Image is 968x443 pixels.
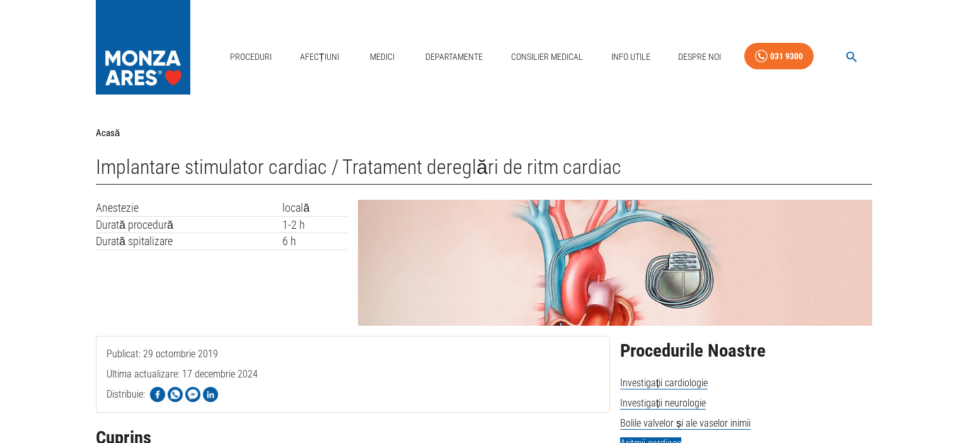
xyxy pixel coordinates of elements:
[225,44,277,70] a: Proceduri
[506,44,588,70] a: Consilier Medical
[282,216,348,233] td: 1-2 h
[96,156,872,185] h1: Implantare stimulator cardiac / Tratament dereglări de ritm cardiac
[96,126,872,141] nav: breadcrumb
[282,233,348,250] td: 6 h
[168,387,183,402] img: Share on WhatsApp
[185,387,200,402] img: Share on Facebook Messenger
[358,200,872,326] img: Implantare stimulator cardiac - pacemaker | MONZA ARES
[96,216,282,233] td: Durată procedură
[107,348,218,410] span: Publicat: 29 octombrie 2019
[295,44,344,70] a: Afecțiuni
[673,44,726,70] a: Despre Noi
[744,43,814,70] a: 031 9300
[606,44,655,70] a: Info Utile
[203,387,218,402] img: Share on LinkedIn
[96,233,282,250] td: Durată spitalizare
[362,44,402,70] a: Medici
[620,397,706,410] span: Investigații neurologie
[620,417,751,430] span: Bolile valvelor și ale vaselor inimii
[107,368,258,430] span: Ultima actualizare: 17 decembrie 2024
[770,49,803,64] div: 031 9300
[620,377,708,389] span: Investigații cardiologie
[420,44,488,70] a: Departamente
[107,387,145,402] p: Distribuie:
[96,126,120,141] p: Acasă
[282,200,348,216] td: locală
[620,341,872,361] h2: Procedurile Noastre
[96,200,282,216] td: Anestezie
[150,387,165,402] img: Share on Facebook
